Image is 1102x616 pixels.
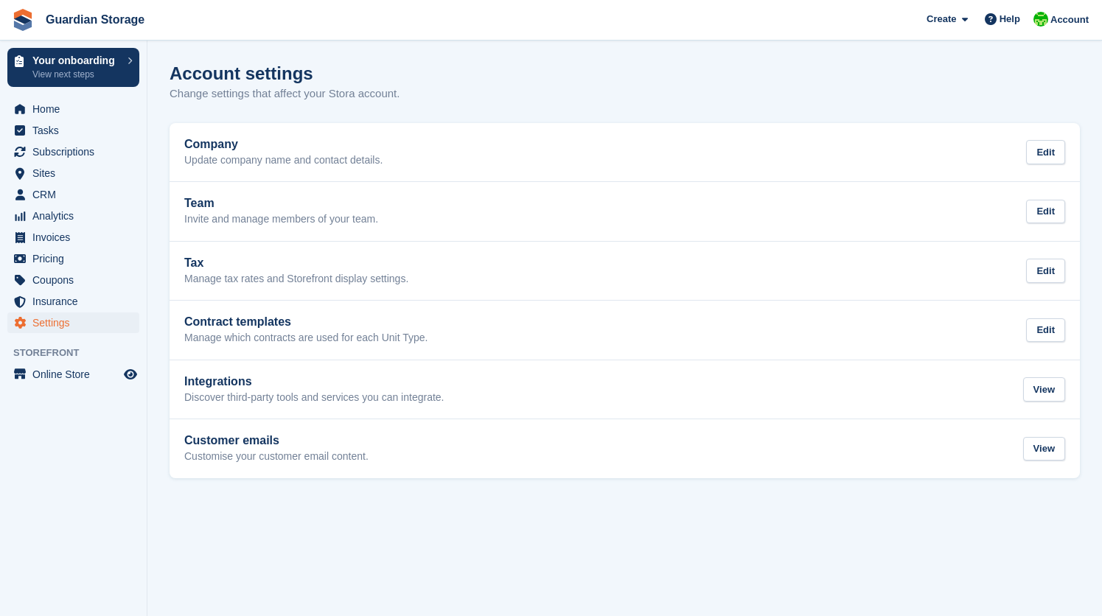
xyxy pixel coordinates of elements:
[40,7,150,32] a: Guardian Storage
[32,248,121,269] span: Pricing
[184,138,383,151] h2: Company
[7,291,139,312] a: menu
[7,227,139,248] a: menu
[184,450,369,463] p: Customise your customer email content.
[122,365,139,383] a: Preview store
[184,273,408,286] p: Manage tax rates and Storefront display settings.
[32,184,121,205] span: CRM
[1050,13,1089,27] span: Account
[184,154,383,167] p: Update company name and contact details.
[7,48,139,87] a: Your onboarding View next steps
[7,206,139,226] a: menu
[184,375,444,388] h2: Integrations
[184,332,428,345] p: Manage which contracts are used for each Unit Type.
[32,120,121,141] span: Tasks
[12,9,34,31] img: stora-icon-8386f47178a22dfd0bd8f6a31ec36ba5ce8667c1dd55bd0f319d3a0aa187defe.svg
[927,12,956,27] span: Create
[170,419,1080,478] a: Customer emails Customise your customer email content. View
[7,141,139,162] a: menu
[32,291,121,312] span: Insurance
[7,99,139,119] a: menu
[7,163,139,183] a: menu
[7,270,139,290] a: menu
[1026,318,1065,343] div: Edit
[7,120,139,141] a: menu
[32,227,121,248] span: Invoices
[32,68,120,81] p: View next steps
[184,391,444,405] p: Discover third-party tools and services you can integrate.
[1026,140,1065,164] div: Edit
[170,242,1080,301] a: Tax Manage tax rates and Storefront display settings. Edit
[1026,259,1065,283] div: Edit
[32,364,121,385] span: Online Store
[7,184,139,205] a: menu
[184,197,378,210] h2: Team
[170,182,1080,241] a: Team Invite and manage members of your team. Edit
[7,312,139,333] a: menu
[184,213,378,226] p: Invite and manage members of your team.
[32,312,121,333] span: Settings
[7,248,139,269] a: menu
[13,346,147,360] span: Storefront
[184,315,428,329] h2: Contract templates
[184,256,408,270] h2: Tax
[170,360,1080,419] a: Integrations Discover third-party tools and services you can integrate. View
[7,364,139,385] a: menu
[32,99,121,119] span: Home
[32,206,121,226] span: Analytics
[1023,377,1065,402] div: View
[170,301,1080,360] a: Contract templates Manage which contracts are used for each Unit Type. Edit
[170,123,1080,182] a: Company Update company name and contact details. Edit
[1033,12,1048,27] img: Andrew Kinakin
[1000,12,1020,27] span: Help
[170,63,313,83] h1: Account settings
[32,55,120,66] p: Your onboarding
[1026,200,1065,224] div: Edit
[170,85,400,102] p: Change settings that affect your Stora account.
[32,270,121,290] span: Coupons
[32,141,121,162] span: Subscriptions
[184,434,369,447] h2: Customer emails
[1023,437,1065,461] div: View
[32,163,121,183] span: Sites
